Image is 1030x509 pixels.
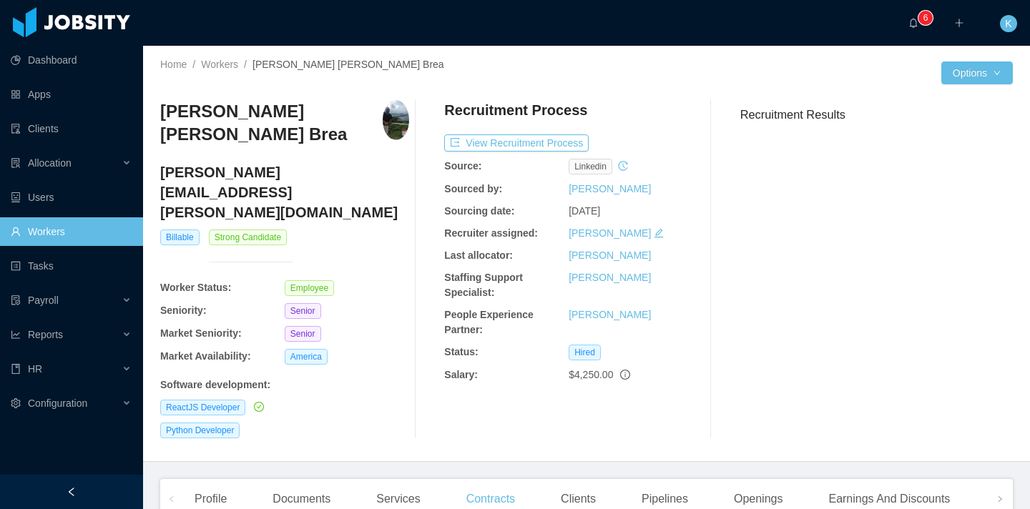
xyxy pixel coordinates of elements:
[444,100,587,120] h4: Recruitment Process
[569,369,613,380] span: $4,250.00
[11,80,132,109] a: icon: appstoreApps
[11,46,132,74] a: icon: pie-chartDashboard
[444,309,534,335] b: People Experience Partner:
[160,379,270,390] b: Software development :
[285,326,321,342] span: Senior
[444,272,523,298] b: Staffing Support Specialist:
[908,18,918,28] i: icon: bell
[11,330,21,340] i: icon: line-chart
[285,303,321,319] span: Senior
[923,11,928,25] p: 6
[654,228,664,238] i: icon: edit
[569,205,600,217] span: [DATE]
[160,350,251,362] b: Market Availability:
[444,134,589,152] button: icon: exportView Recruitment Process
[11,398,21,408] i: icon: setting
[444,369,478,380] b: Salary:
[918,11,933,25] sup: 6
[11,252,132,280] a: icon: profileTasks
[11,295,21,305] i: icon: file-protect
[160,100,383,147] h3: [PERSON_NAME] [PERSON_NAME] Brea
[168,495,175,503] i: icon: left
[252,59,444,70] span: [PERSON_NAME] [PERSON_NAME] Brea
[11,114,132,143] a: icon: auditClients
[160,327,242,339] b: Market Seniority:
[160,400,245,415] span: ReactJS Developer
[444,346,478,357] b: Status:
[28,295,59,306] span: Payroll
[201,59,238,70] a: Workers
[285,349,328,365] span: America
[569,159,612,174] span: linkedin
[28,157,72,169] span: Allocation
[11,364,21,374] i: icon: book
[941,61,1013,84] button: Optionsicon: down
[160,229,200,245] span: Billable
[254,402,264,412] i: icon: check-circle
[192,59,195,70] span: /
[620,370,630,380] span: info-circle
[160,162,409,222] h4: [PERSON_NAME][EMAIL_ADDRESS][PERSON_NAME][DOMAIN_NAME]
[285,280,334,296] span: Employee
[11,217,132,246] a: icon: userWorkers
[444,137,589,149] a: icon: exportView Recruitment Process
[160,282,231,293] b: Worker Status:
[28,397,87,409] span: Configuration
[444,160,481,172] b: Source:
[11,183,132,212] a: icon: robotUsers
[954,18,964,28] i: icon: plus
[383,100,409,140] img: 573ae35d-7c67-4ceb-98b5-94892c6b60cd_6650c593e2378-400w.png
[618,161,628,171] i: icon: history
[444,205,514,217] b: Sourcing date:
[569,309,651,320] a: [PERSON_NAME]
[569,227,651,239] a: [PERSON_NAME]
[244,59,247,70] span: /
[569,249,651,261] a: [PERSON_NAME]
[1005,15,1011,32] span: K
[28,363,42,375] span: HR
[444,249,513,261] b: Last allocator:
[160,305,207,316] b: Seniority:
[28,329,63,340] span: Reports
[569,345,601,360] span: Hired
[740,106,1013,124] h3: Recruitment Results
[11,158,21,168] i: icon: solution
[160,422,240,438] span: Python Developer
[160,59,187,70] a: Home
[251,401,264,412] a: icon: check-circle
[444,227,538,239] b: Recruiter assigned:
[569,183,651,194] a: [PERSON_NAME]
[444,183,502,194] b: Sourced by:
[209,229,287,245] span: Strong Candidate
[569,272,651,283] a: [PERSON_NAME]
[996,495,1004,503] i: icon: right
